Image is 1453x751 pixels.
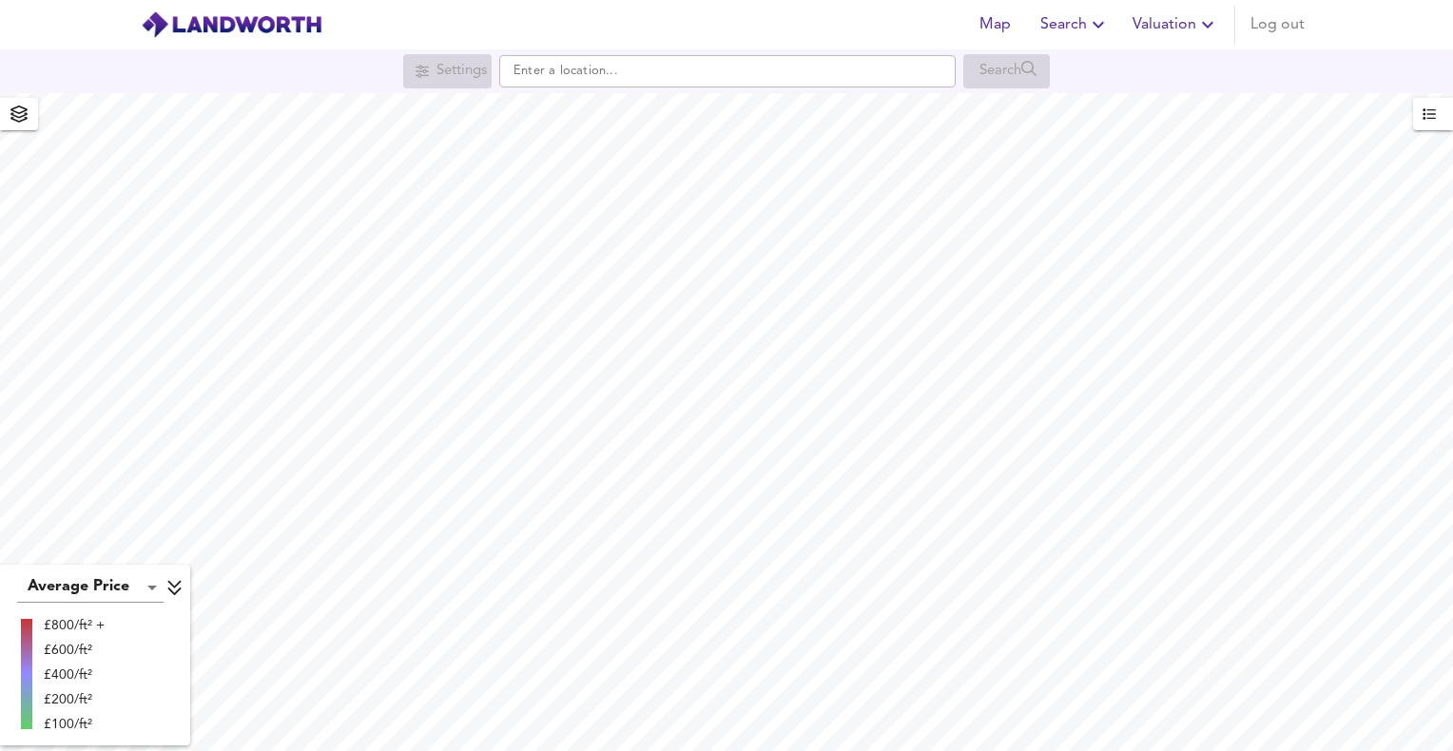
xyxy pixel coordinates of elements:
div: Search for a location first or explore the map [963,54,1050,88]
div: £100/ft² [44,715,105,734]
div: £800/ft² + [44,616,105,635]
div: £200/ft² [44,690,105,709]
span: Map [972,11,1017,38]
span: Log out [1250,11,1305,38]
button: Valuation [1125,6,1227,44]
img: logo [141,10,322,39]
button: Log out [1243,6,1312,44]
div: Search for a location first or explore the map [403,54,492,88]
span: Valuation [1133,11,1219,38]
div: £400/ft² [44,665,105,684]
div: Average Price [17,572,164,603]
span: Search [1040,11,1110,38]
input: Enter a location... [499,55,956,87]
div: £600/ft² [44,641,105,660]
button: Map [964,6,1025,44]
button: Search [1033,6,1117,44]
